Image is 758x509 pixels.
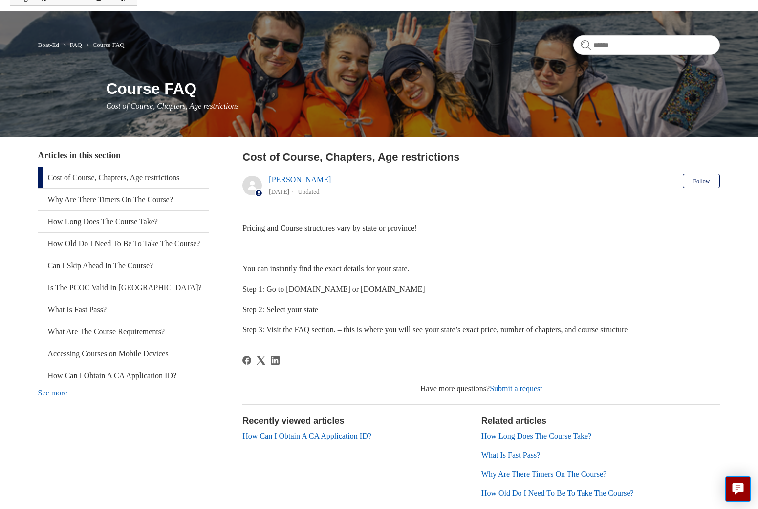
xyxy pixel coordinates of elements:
svg: Share this page on X Corp [257,356,265,365]
a: Why Are There Timers On The Course? [481,470,606,478]
time: 04/08/2025, 10:01 [269,188,289,195]
h2: Recently viewed articles [242,415,472,428]
a: Is The PCOC Valid In [GEOGRAPHIC_DATA]? [38,277,209,299]
li: FAQ [61,41,84,48]
a: How Can I Obtain A CA Application ID? [242,432,371,440]
div: Have more questions? [242,383,720,394]
li: Boat-Ed [38,41,61,48]
a: [PERSON_NAME] [269,175,331,184]
a: How Can I Obtain A CA Application ID? [38,365,209,387]
button: Live chat [725,476,751,502]
a: Cost of Course, Chapters, Age restrictions [38,167,209,188]
span: Step 3: Visit the FAQ section. – this is where you will see your state’s exact price, number of c... [242,325,628,334]
h2: Cost of Course, Chapters, Age restrictions [242,149,720,165]
a: Facebook [242,356,251,365]
a: Submit a request [490,384,542,393]
span: Cost of Course, Chapters, Age restrictions [106,102,239,110]
svg: Share this page on LinkedIn [271,356,280,365]
span: Pricing and Course structures vary by state or province! [242,224,417,232]
a: How Old Do I Need To Be To Take The Course? [481,489,634,497]
a: How Long Does The Course Take? [38,211,209,232]
a: X Corp [257,356,265,365]
a: Accessing Courses on Mobile Devices [38,343,209,365]
a: Boat-Ed [38,41,59,48]
h2: Related articles [481,415,720,428]
span: Step 2: Select your state [242,305,318,314]
a: FAQ [70,41,82,48]
li: Updated [298,188,319,195]
a: What Is Fast Pass? [38,299,209,321]
a: See more [38,389,67,397]
input: Search [573,35,720,55]
a: Why Are There Timers On The Course? [38,189,209,210]
svg: Share this page on Facebook [242,356,251,365]
a: What Is Fast Pass? [481,451,540,459]
a: What Are The Course Requirements? [38,321,209,343]
a: LinkedIn [271,356,280,365]
a: How Long Does The Course Take? [481,432,591,440]
span: Articles in this section [38,150,121,160]
h1: Course FAQ [106,77,720,100]
span: You can instantly find the exact details for your state. [242,264,409,273]
button: Follow Article [683,174,720,188]
span: Step 1: Go to [DOMAIN_NAME] or [DOMAIN_NAME] [242,285,425,293]
a: Course FAQ [93,41,125,48]
a: Can I Skip Ahead In The Course? [38,255,209,277]
li: Course FAQ [84,41,125,48]
a: How Old Do I Need To Be To Take The Course? [38,233,209,254]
